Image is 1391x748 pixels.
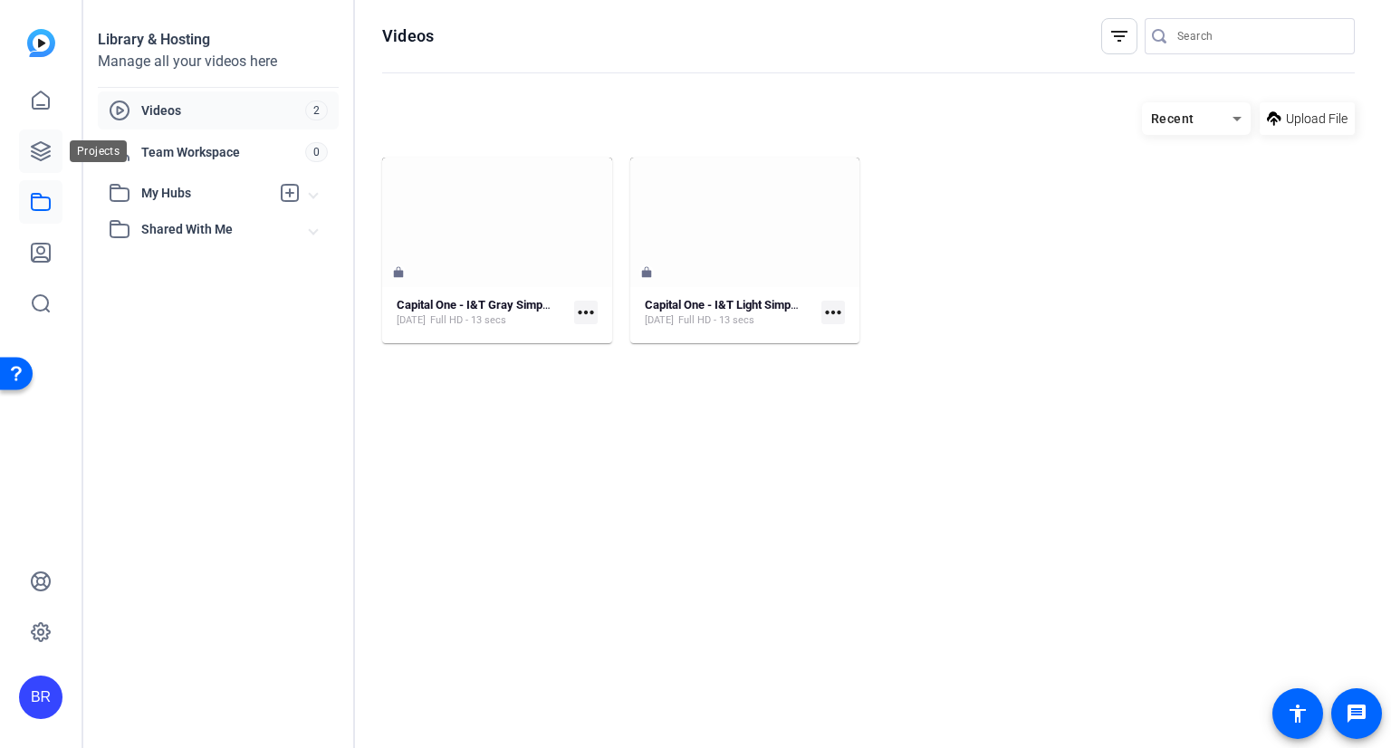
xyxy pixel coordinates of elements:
span: Shared With Me [141,220,310,239]
mat-expansion-panel-header: My Hubs [98,175,339,211]
div: Manage all your videos here [98,51,339,72]
input: Search [1177,25,1340,47]
span: [DATE] [397,313,426,328]
span: Full HD - 13 secs [430,313,506,328]
h1: Videos [382,25,434,47]
button: Upload File [1260,102,1355,135]
mat-icon: filter_list [1108,25,1130,47]
div: BR [19,676,62,719]
a: Capital One - I&T Light Simple (49738)[DATE]Full HD - 13 secs [645,298,815,328]
a: Capital One - I&T Gray Simple (49740)[DATE]Full HD - 13 secs [397,298,567,328]
strong: Capital One - I&T Gray Simple (49740) [397,298,595,312]
mat-icon: message [1346,703,1367,724]
div: Library & Hosting [98,29,339,51]
mat-icon: more_horiz [574,301,598,324]
mat-icon: more_horiz [821,301,845,324]
span: 0 [305,142,328,162]
span: Team Workspace [141,143,305,161]
span: My Hubs [141,184,270,203]
span: Upload File [1286,110,1348,129]
img: blue-gradient.svg [27,29,55,57]
div: Projects [70,140,127,162]
span: Full HD - 13 secs [678,313,754,328]
mat-icon: accessibility [1287,703,1309,724]
strong: Capital One - I&T Light Simple (49738) [645,298,843,312]
mat-expansion-panel-header: Shared With Me [98,211,339,247]
span: [DATE] [645,313,674,328]
span: Videos [141,101,305,120]
span: 2 [305,101,328,120]
span: Recent [1151,111,1194,126]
